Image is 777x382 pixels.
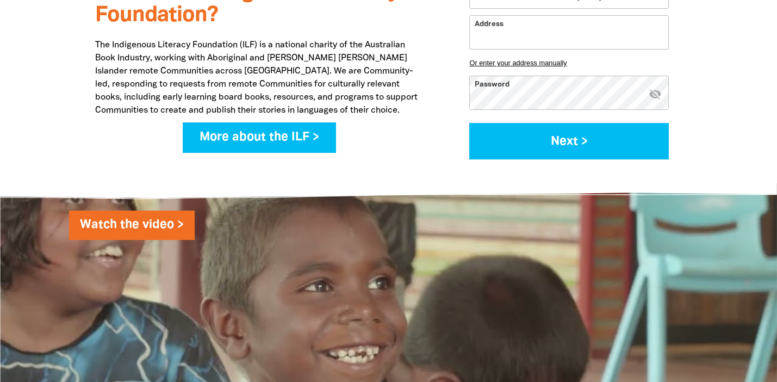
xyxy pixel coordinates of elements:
button: visibility_off [649,88,662,102]
p: The Indigenous Literacy Foundation (ILF) is a national charity of the Australian Book Industry, w... [95,39,424,117]
a: More about the ILF > [183,122,336,153]
button: Or enter your address manually [469,59,669,67]
i: Hide password [649,88,662,101]
a: Watch the video > [69,211,195,240]
button: Next > [469,123,669,159]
